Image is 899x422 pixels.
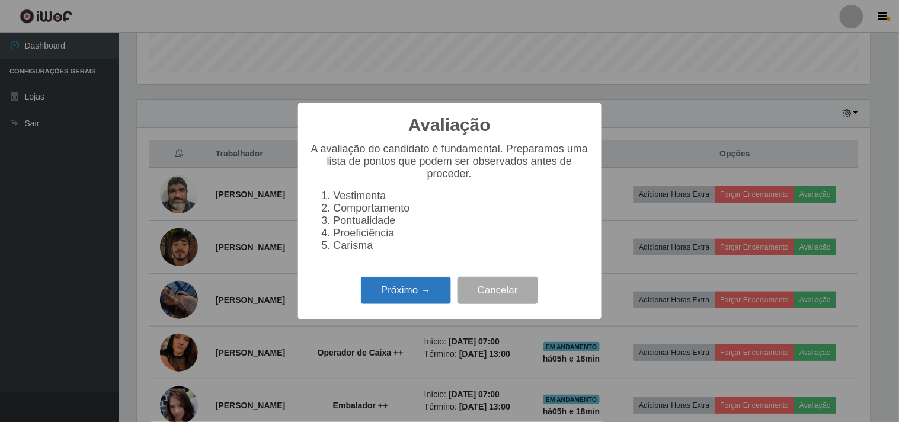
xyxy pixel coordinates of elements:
button: Próximo → [361,277,451,305]
li: Vestimenta [334,190,590,202]
li: Pontualidade [334,215,590,227]
h2: Avaliação [408,114,491,136]
button: Cancelar [458,277,538,305]
li: Proeficiência [334,227,590,239]
li: Carisma [334,239,590,252]
li: Comportamento [334,202,590,215]
p: A avaliação do candidato é fundamental. Preparamos uma lista de pontos que podem ser observados a... [310,143,590,180]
